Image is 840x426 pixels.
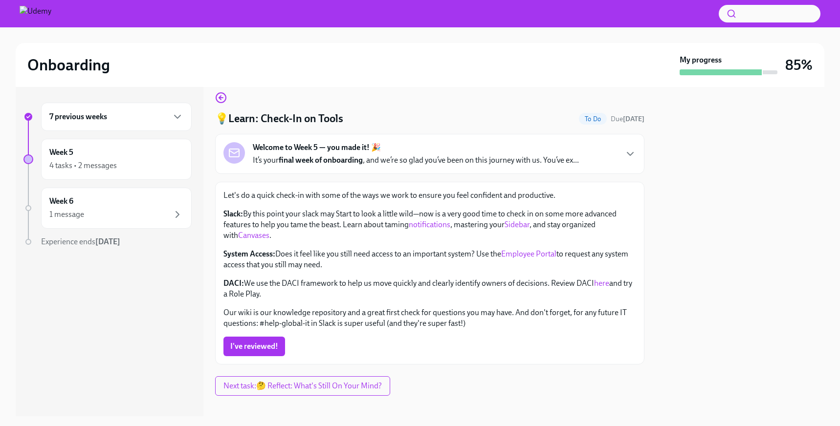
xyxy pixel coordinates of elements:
[253,155,579,166] p: It’s your , and we’re so glad you’ve been on this journey with us. You’ve ex...
[49,209,84,220] div: 1 message
[623,115,644,123] strong: [DATE]
[594,278,609,288] a: here
[41,237,120,246] span: Experience ends
[223,337,285,356] button: I've reviewed!
[680,55,722,65] strong: My progress
[223,249,636,270] p: Does it feel like you still need access to an important system? Use the to request any system acc...
[230,341,278,351] span: I've reviewed!
[279,155,363,165] strong: final week of onboarding
[223,381,382,391] span: Next task : 🤔 Reflect: What's Still On Your Mind?
[253,142,381,153] strong: Welcome to Week 5 — you made it! 🎉
[215,376,390,396] button: Next task:🤔 Reflect: What's Still On Your Mind?
[223,249,275,258] strong: System Access:
[20,6,51,21] img: Udemy
[23,188,192,229] a: Week 61 message
[49,111,107,122] h6: 7 previous weeks
[505,220,530,229] a: Sidebar
[215,111,343,126] h4: 💡Learn: Check-In on Tools
[49,196,73,207] h6: Week 6
[41,103,192,131] div: 7 previous weeks
[223,307,636,329] p: Our wiki is our knowledge repository and a great first check for questions you may have. And don'...
[223,209,636,241] p: By this point your slack may Start to look a little wild—now is a very good time to check in on s...
[223,209,243,218] strong: Slack:
[223,190,636,201] p: Let's do a quick check-in with some of the ways we work to ensure you feel confident and productive.
[49,147,73,158] h6: Week 5
[238,231,269,240] a: Canvases
[579,115,607,123] span: To Do
[409,220,450,229] a: notifications
[501,249,556,258] a: Employee Portal
[27,55,110,75] h2: Onboarding
[95,237,120,246] strong: [DATE]
[785,56,813,74] h3: 85%
[223,278,636,299] p: We use the DACI framework to help us move quickly and clearly identify owners of decisions. Revie...
[611,115,644,123] span: Due
[23,139,192,180] a: Week 54 tasks • 2 messages
[49,160,117,171] div: 4 tasks • 2 messages
[223,278,244,288] strong: DACI:
[611,114,644,124] span: August 16th, 2025 10:00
